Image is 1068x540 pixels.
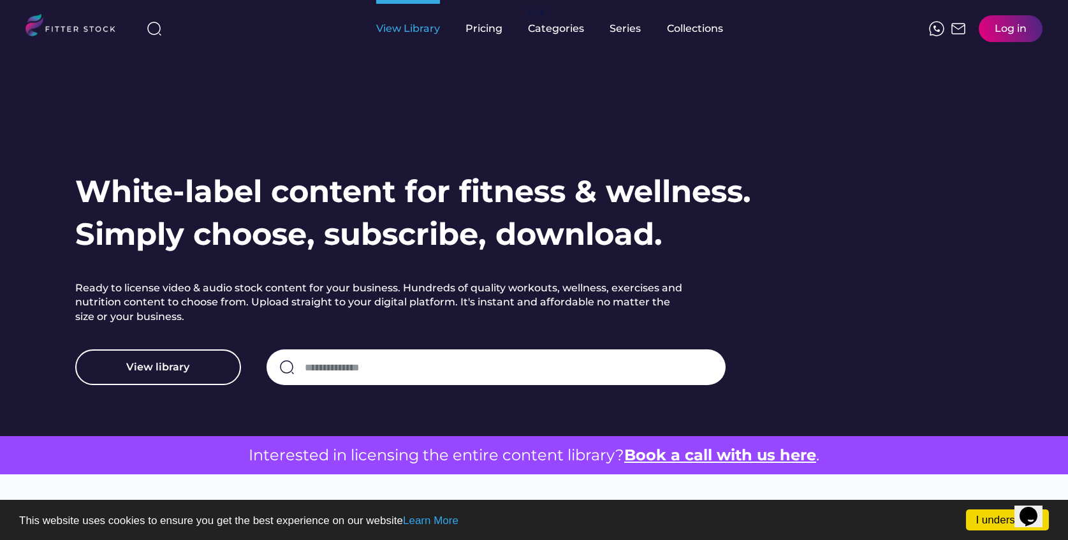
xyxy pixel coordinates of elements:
[995,22,1027,36] div: Log in
[465,22,502,36] div: Pricing
[26,14,126,40] img: LOGO.svg
[667,22,723,36] div: Collections
[75,281,687,324] h2: Ready to license video & audio stock content for your business. Hundreds of quality workouts, wel...
[1014,489,1055,527] iframe: chat widget
[75,170,751,256] h1: White-label content for fitness & wellness. Simply choose, subscribe, download.
[951,21,966,36] img: Frame%2051.svg
[929,21,944,36] img: meteor-icons_whatsapp%20%281%29.svg
[376,22,440,36] div: View Library
[624,446,816,464] a: Book a call with us here
[528,6,545,19] div: fvck
[966,509,1049,530] a: I understand!
[610,22,641,36] div: Series
[403,514,458,527] a: Learn More
[75,349,241,385] button: View library
[279,360,295,375] img: search-normal.svg
[19,515,1049,526] p: This website uses cookies to ensure you get the best experience on our website
[147,21,162,36] img: search-normal%203.svg
[528,22,584,36] div: Categories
